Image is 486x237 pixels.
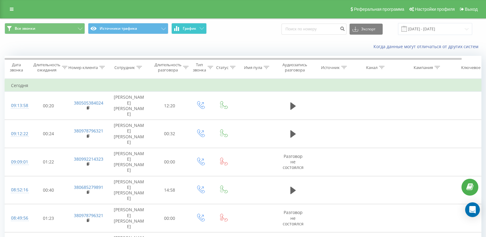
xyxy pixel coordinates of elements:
td: [PERSON_NAME] [PERSON_NAME] [108,120,151,148]
div: Сотрудник [114,65,135,70]
button: Источники трафика [88,23,168,34]
td: 01:23 [29,204,68,232]
td: [PERSON_NAME] [PERSON_NAME] [108,148,151,176]
span: Реферальная программа [354,7,404,12]
span: Выход [465,7,478,12]
a: Когда данные могут отличаться от других систем [373,44,481,49]
td: 00:00 [151,204,189,232]
div: Кампания [414,65,433,70]
button: Экспорт [350,24,383,35]
td: 00:20 [29,92,68,120]
td: [PERSON_NAME] [PERSON_NAME] [108,204,151,232]
div: Канал [366,65,377,70]
div: Аудиозапись разговора [280,62,310,73]
button: Все звонки [5,23,85,34]
div: Источник [321,65,340,70]
td: 00:32 [151,120,189,148]
div: 08:52:16 [11,184,23,196]
span: Настройки профиля [415,7,455,12]
td: 12:20 [151,92,189,120]
span: График [183,26,196,31]
div: Тип звонка [193,62,206,73]
td: 00:24 [29,120,68,148]
div: Дата звонка [5,62,28,73]
span: Все звонки [15,26,35,31]
span: Разговор не состоялся [283,153,304,170]
input: Поиск по номеру [281,24,346,35]
div: Номер клиента [68,65,98,70]
div: Длительность разговора [155,62,182,73]
td: [PERSON_NAME] [PERSON_NAME] [108,176,151,204]
a: 380505384024 [74,100,103,106]
div: 09:12:22 [11,128,23,140]
td: 01:22 [29,148,68,176]
a: 380978796321 [74,212,103,218]
span: Разговор не состоялся [283,209,304,226]
div: Имя пула [244,65,262,70]
div: 08:49:56 [11,212,23,224]
div: 09:09:01 [11,156,23,168]
button: График [171,23,207,34]
td: 14:58 [151,176,189,204]
td: 00:00 [151,148,189,176]
td: [PERSON_NAME] [PERSON_NAME] [108,92,151,120]
div: Статус [216,65,228,70]
div: 09:13:58 [11,100,23,112]
a: 380992214323 [74,156,103,162]
div: Open Intercom Messenger [465,202,480,217]
a: 380685279891 [74,184,103,190]
a: 380978796321 [74,128,103,134]
td: 00:40 [29,176,68,204]
div: Длительность ожидания [33,62,60,73]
